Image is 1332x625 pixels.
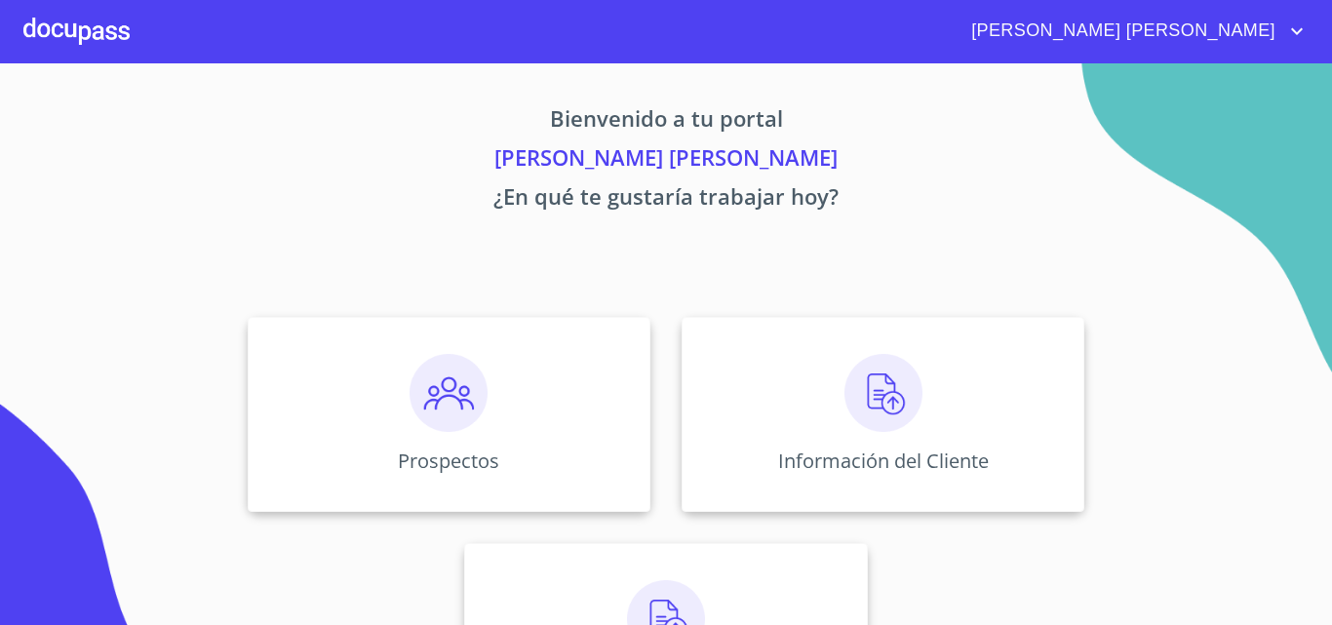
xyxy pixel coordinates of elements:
img: prospectos.png [410,354,488,432]
p: ¿En qué te gustaría trabajar hoy? [65,180,1267,219]
button: account of current user [957,16,1309,47]
p: [PERSON_NAME] [PERSON_NAME] [65,141,1267,180]
p: Bienvenido a tu portal [65,102,1267,141]
p: Información del Cliente [778,448,989,474]
p: Prospectos [398,448,499,474]
img: carga.png [844,354,922,432]
span: [PERSON_NAME] [PERSON_NAME] [957,16,1285,47]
